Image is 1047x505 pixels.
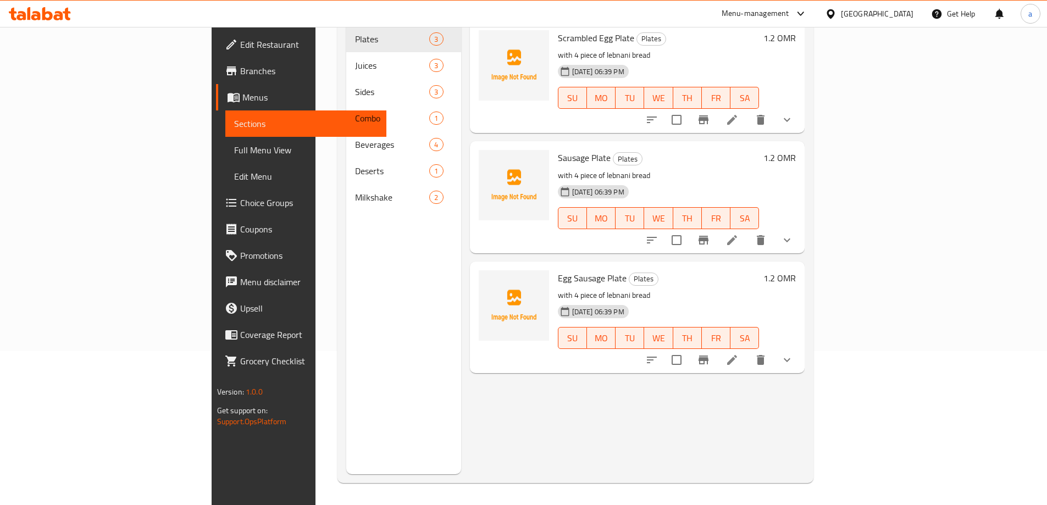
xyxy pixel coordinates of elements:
span: [DATE] 06:39 PM [568,187,629,197]
span: Select to update [665,229,688,252]
span: Plates [637,32,666,45]
span: Plates [613,153,642,165]
p: with 4 piece of lebnani bread [558,288,760,302]
a: Support.OpsPlatform [217,414,287,429]
span: MO [591,330,611,346]
span: TH [678,90,697,106]
nav: Menu sections [346,21,461,215]
span: 3 [430,60,442,71]
span: Edit Restaurant [240,38,378,51]
span: Scrambled Egg Plate [558,30,634,46]
div: Juices3 [346,52,461,79]
a: Edit Menu [225,163,386,190]
span: Select to update [665,348,688,371]
span: 4 [430,140,442,150]
span: Upsell [240,302,378,315]
span: Juices [355,59,429,72]
svg: Show Choices [780,113,794,126]
div: Combo [355,112,429,125]
span: SA [735,90,755,106]
button: SU [558,87,587,109]
div: Deserts [355,164,429,177]
span: WE [649,330,668,346]
button: FR [702,87,730,109]
button: MO [587,207,616,229]
span: Version: [217,385,244,399]
button: Branch-specific-item [690,347,717,373]
span: Coupons [240,223,378,236]
span: Edit Menu [234,170,378,183]
span: Promotions [240,249,378,262]
span: Coverage Report [240,328,378,341]
button: delete [747,227,774,253]
div: Plates [355,32,429,46]
span: WE [649,90,668,106]
button: MO [587,87,616,109]
span: Menus [242,91,378,104]
a: Menus [216,84,386,110]
span: FR [706,210,726,226]
a: Menu disclaimer [216,269,386,295]
a: Edit menu item [725,113,739,126]
span: 1.0.0 [246,385,263,399]
div: items [429,164,443,177]
button: MO [587,327,616,349]
h6: 1.2 OMR [763,150,796,165]
span: TH [678,210,697,226]
div: Menu-management [722,7,789,20]
a: Branches [216,58,386,84]
span: Menu disclaimer [240,275,378,288]
button: SU [558,327,587,349]
button: Branch-specific-item [690,107,717,133]
button: TH [673,327,702,349]
svg: Show Choices [780,234,794,247]
span: Grocery Checklist [240,354,378,368]
h6: 1.2 OMR [763,270,796,286]
a: Edit menu item [725,234,739,247]
button: SA [730,327,759,349]
span: TU [620,90,640,106]
div: Plates3 [346,26,461,52]
a: Choice Groups [216,190,386,216]
span: Full Menu View [234,143,378,157]
span: 3 [430,87,442,97]
button: WE [644,87,673,109]
div: [GEOGRAPHIC_DATA] [841,8,913,20]
span: 1 [430,166,442,176]
span: a [1028,8,1032,20]
button: TH [673,207,702,229]
div: items [429,112,443,125]
span: Branches [240,64,378,77]
button: TU [616,87,644,109]
a: Edit menu item [725,353,739,367]
button: FR [702,327,730,349]
div: Sides3 [346,79,461,105]
button: TU [616,207,644,229]
button: Branch-specific-item [690,227,717,253]
div: items [429,138,443,151]
div: items [429,85,443,98]
span: Milkshake [355,191,429,204]
span: 1 [430,113,442,124]
button: TU [616,327,644,349]
div: Plates [629,273,658,286]
span: SU [563,90,583,106]
span: TU [620,210,640,226]
a: Promotions [216,242,386,269]
a: Edit Restaurant [216,31,386,58]
div: items [429,191,443,204]
span: Sides [355,85,429,98]
span: Beverages [355,138,429,151]
div: Plates [613,152,642,165]
span: FR [706,330,726,346]
span: Egg Sausage Plate [558,270,627,286]
button: sort-choices [639,107,665,133]
a: Coupons [216,216,386,242]
button: SU [558,207,587,229]
div: Beverages4 [346,131,461,158]
button: show more [774,227,800,253]
span: Select to update [665,108,688,131]
button: WE [644,327,673,349]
